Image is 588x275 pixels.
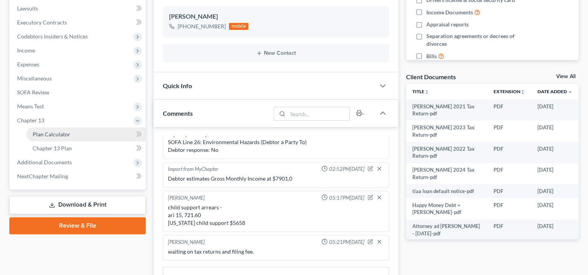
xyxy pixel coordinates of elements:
[406,184,487,198] td: tiaa loan default notice-pdf
[406,99,487,121] td: [PERSON_NAME] 2021 Tax Return-pdf
[406,142,487,163] td: [PERSON_NAME] 2022 Tax Return-pdf
[169,50,383,56] button: New Contact
[17,117,44,124] span: Chapter 13
[520,90,525,94] i: unfold_more
[487,99,531,121] td: PDF
[11,85,146,99] a: SOFA Review
[178,23,226,30] div: [PHONE_NUMBER]
[229,23,248,30] div: mobile
[168,131,384,154] div: MyChapter Response: SOFA Line 26: Environmental Hazards (Debtor a Party To) Debtor response: No
[537,89,572,94] a: Date Added expand_more
[426,32,529,48] span: Separation agreements or decrees of divorces
[329,238,365,246] span: 05:21PM[DATE]
[9,217,146,234] a: Review & File
[406,73,456,81] div: Client Documents
[329,165,365,173] span: 02:52PM[DATE]
[163,82,192,89] span: Quick Info
[406,198,487,219] td: Happy Money Debt = [PERSON_NAME]-pdf
[9,196,146,214] a: Download & Print
[17,47,35,54] span: Income
[531,120,579,142] td: [DATE]
[26,141,146,155] a: Chapter 13 Plan
[17,33,88,40] span: Codebtors Insiders & Notices
[426,52,437,60] span: Bills
[168,204,384,227] div: child support arrears - ari 15, 721.60 [US_STATE] child support $5658
[487,184,531,198] td: PDF
[487,198,531,219] td: PDF
[426,9,473,16] span: Income Documents
[168,175,384,183] div: Debtor estimates Gross Monthly Income at $7901.0
[406,219,487,241] td: Attorney ad [PERSON_NAME] - [DATE]-pdf
[17,89,49,96] span: SOFA Review
[531,198,579,219] td: [DATE]
[17,159,72,165] span: Additional Documents
[17,75,52,82] span: Miscellaneous
[11,169,146,183] a: NextChapter Mailing
[531,219,579,241] td: [DATE]
[11,16,146,30] a: Executory Contracts
[168,165,218,173] div: Import from MyChapter
[556,74,576,79] a: View All
[487,163,531,184] td: PDF
[288,107,349,120] input: Search...
[531,184,579,198] td: [DATE]
[168,238,205,246] div: [PERSON_NAME]
[487,120,531,142] td: PDF
[17,173,68,179] span: NextChapter Mailing
[487,219,531,241] td: PDF
[426,21,469,28] span: Appraisal reports
[424,90,429,94] i: unfold_more
[329,194,365,202] span: 05:17PM[DATE]
[168,194,205,202] div: [PERSON_NAME]
[17,19,67,26] span: Executory Contracts
[163,110,193,117] span: Comments
[406,163,487,184] td: [PERSON_NAME] 2024 Tax Return-pdf
[487,142,531,163] td: PDF
[169,12,383,21] div: [PERSON_NAME]
[33,145,72,151] span: Chapter 13 Plan
[568,90,572,94] i: expand_more
[406,120,487,142] td: [PERSON_NAME] 2023 Tax Return-pdf
[17,5,38,12] span: Lawsuits
[26,127,146,141] a: Plan Calculator
[17,103,44,110] span: Means Test
[531,99,579,121] td: [DATE]
[494,89,525,94] a: Extensionunfold_more
[17,61,39,68] span: Expenses
[531,142,579,163] td: [DATE]
[531,163,579,184] td: [DATE]
[11,2,146,16] a: Lawsuits
[168,248,384,256] div: waiting on tax returns and filing fee.
[33,131,70,137] span: Plan Calculator
[412,89,429,94] a: Titleunfold_more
